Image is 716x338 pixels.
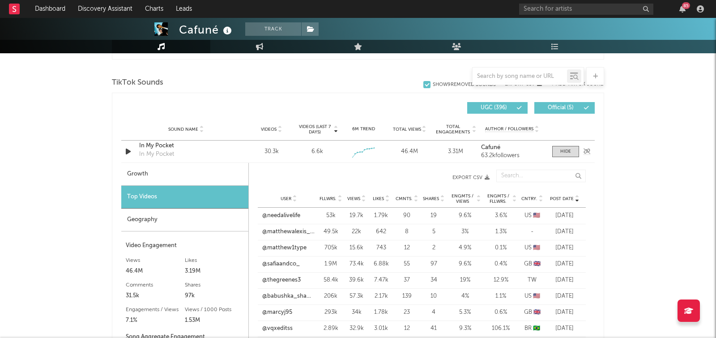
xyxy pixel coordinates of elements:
[371,276,391,285] div: 7.47k
[449,244,481,252] div: 4.9 %
[396,244,418,252] div: 12
[521,244,543,252] div: US
[311,147,323,156] div: 6.6k
[185,304,244,315] div: Views / 1000 Posts
[262,260,300,269] a: @safiaandco_
[422,244,445,252] div: 2
[396,260,418,269] div: 55
[343,126,384,133] div: 6M Trend
[126,291,185,301] div: 31.5k
[485,324,516,333] div: 106.1 %
[533,261,541,267] span: 🇬🇧
[550,196,574,201] span: Post Date
[422,308,445,317] div: 4
[371,260,391,269] div: 6.88k
[320,292,342,301] div: 206k
[121,186,248,209] div: Top Videos
[185,266,244,277] div: 3.19M
[422,227,445,236] div: 5
[267,175,490,180] button: Export CSV
[548,308,581,317] div: [DATE]
[485,292,516,301] div: 1.1 %
[371,308,391,317] div: 1.78k
[346,260,367,269] div: 73.4k
[389,147,430,156] div: 46.4M
[262,244,307,252] a: @matthew1type
[679,5,686,13] button: 85
[548,260,581,269] div: [DATE]
[393,127,421,132] span: Total Views
[422,324,445,333] div: 41
[485,227,516,236] div: 1.3 %
[521,211,543,220] div: US
[262,308,292,317] a: @marcyj95
[346,324,367,333] div: 32.9k
[435,147,477,156] div: 3.31M
[422,292,445,301] div: 10
[521,308,543,317] div: GB
[481,145,500,150] strong: Cafuné
[449,193,475,204] span: Engmts / Views
[396,276,418,285] div: 37
[422,276,445,285] div: 34
[521,324,543,333] div: BR
[396,211,418,220] div: 90
[533,325,540,331] span: 🇧🇷
[121,163,248,186] div: Growth
[139,150,174,159] div: In My Pocket
[168,127,198,132] span: Sound Name
[262,211,300,220] a: @needalivelife
[281,196,291,201] span: User
[396,227,418,236] div: 8
[548,324,581,333] div: [DATE]
[320,196,337,201] span: Fllwrs.
[533,245,540,251] span: 🇺🇸
[449,308,481,317] div: 5.3 %
[449,324,481,333] div: 9.3 %
[126,266,185,277] div: 46.4M
[521,276,543,285] div: TW
[485,276,516,285] div: 12.9 %
[262,324,293,333] a: @vqxeditss
[179,22,234,37] div: Cafuné
[139,141,233,150] div: In My Pocket
[519,4,653,15] input: Search for artists
[262,292,315,301] a: @babushka_shawnushka
[521,196,537,201] span: Cntry.
[346,276,367,285] div: 39.6k
[297,124,333,135] span: Videos (last 7 days)
[449,211,481,220] div: 9.6 %
[533,293,540,299] span: 🇺🇸
[320,244,342,252] div: 705k
[449,260,481,269] div: 9.6 %
[371,227,391,236] div: 642
[533,309,541,315] span: 🇬🇧
[548,244,581,252] div: [DATE]
[320,308,342,317] div: 293k
[245,22,301,36] button: Track
[262,227,315,236] a: @matthewalexis_mam
[126,315,185,326] div: 7.1%
[126,304,185,315] div: Engagements / Views
[496,170,586,182] input: Search...
[346,308,367,317] div: 34k
[371,211,391,220] div: 1.79k
[485,260,516,269] div: 0.4 %
[485,126,533,132] span: Author / Followers
[371,324,391,333] div: 3.01k
[548,292,581,301] div: [DATE]
[396,308,418,317] div: 23
[485,193,511,204] span: Engmts / Fllwrs.
[347,196,360,201] span: Views
[422,211,445,220] div: 19
[521,292,543,301] div: US
[548,276,581,285] div: [DATE]
[682,2,690,9] div: 85
[548,227,581,236] div: [DATE]
[481,145,543,151] a: Cafuné
[320,211,342,220] div: 53k
[261,127,277,132] span: Videos
[396,292,418,301] div: 139
[521,227,543,236] div: -
[185,291,244,301] div: 97k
